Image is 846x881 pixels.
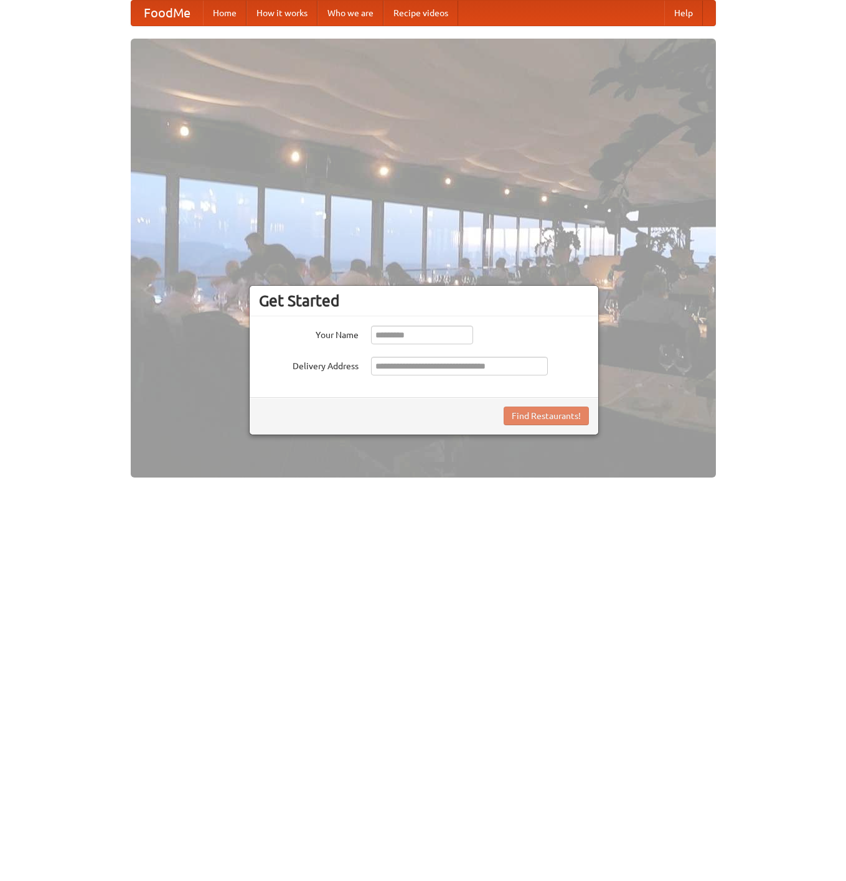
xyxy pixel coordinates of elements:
[131,1,203,26] a: FoodMe
[504,407,589,425] button: Find Restaurants!
[664,1,703,26] a: Help
[247,1,317,26] a: How it works
[259,357,359,372] label: Delivery Address
[317,1,383,26] a: Who we are
[259,326,359,341] label: Your Name
[383,1,458,26] a: Recipe videos
[259,291,589,310] h3: Get Started
[203,1,247,26] a: Home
